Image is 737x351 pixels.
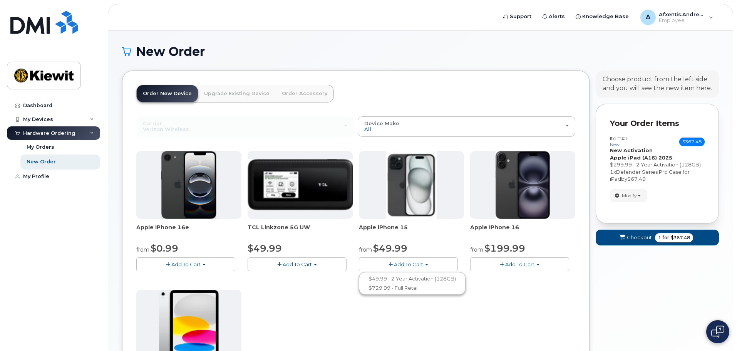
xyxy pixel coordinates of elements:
[359,246,372,253] small: from
[610,168,705,183] div: x by
[359,257,458,271] button: Add To Cart
[610,169,690,182] span: Defender Series Pro Case for iPad
[359,223,464,239] div: Apple iPhone 15
[603,75,712,93] div: Choose product from the left side and you will see the new item here.
[161,151,217,219] img: iphone16e.png
[596,230,719,245] button: Checkout 1 for $367.48
[248,223,353,239] div: TCL Linkzone 5G UW
[679,138,705,146] span: $367.48
[622,192,637,199] span: Modify
[610,136,628,147] h3: Item
[361,274,464,284] a: $49.99 - 2 Year Activation (128GB)
[198,85,276,102] a: Upgrade Existing Device
[505,261,534,267] span: Add To Cart
[364,126,371,132] span: All
[711,326,724,338] img: Open chat
[364,120,399,126] span: Device Make
[610,142,620,147] small: new
[394,261,423,267] span: Add To Cart
[496,151,550,219] img: iphone_16_plus.png
[621,135,628,141] span: #1
[361,283,464,293] a: $729.99 - Full Retail
[386,151,437,219] img: iphone15.jpg
[136,246,149,253] small: from
[658,234,661,241] span: 1
[137,85,198,102] a: Order New Device
[470,257,569,271] button: Add To Cart
[122,45,719,58] h1: New Order
[151,243,178,254] span: $0.99
[610,169,613,175] span: 1
[470,246,483,253] small: from
[283,261,312,267] span: Add To Cart
[470,223,575,239] div: Apple iPhone 16
[248,159,353,210] img: linkzone5g.png
[484,243,525,254] span: $199.99
[248,257,347,271] button: Add To Cart
[610,147,653,153] strong: New Activation
[171,261,201,267] span: Add To Cart
[610,155,672,161] strong: Apple iPad (A16) 2025
[373,243,407,254] span: $49.99
[276,85,333,102] a: Order Accessory
[627,234,652,241] span: Checkout
[610,189,647,202] button: Modify
[136,223,241,239] div: Apple iPhone 16e
[661,234,671,241] span: for
[610,118,705,129] p: Your Order Items
[358,116,575,136] button: Device Make All
[610,161,705,168] div: $299.99 - 2 Year Activation (128GB)
[248,243,282,254] span: $49.99
[627,176,646,182] span: $67.49
[671,234,690,241] span: $367.48
[136,257,235,271] button: Add To Cart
